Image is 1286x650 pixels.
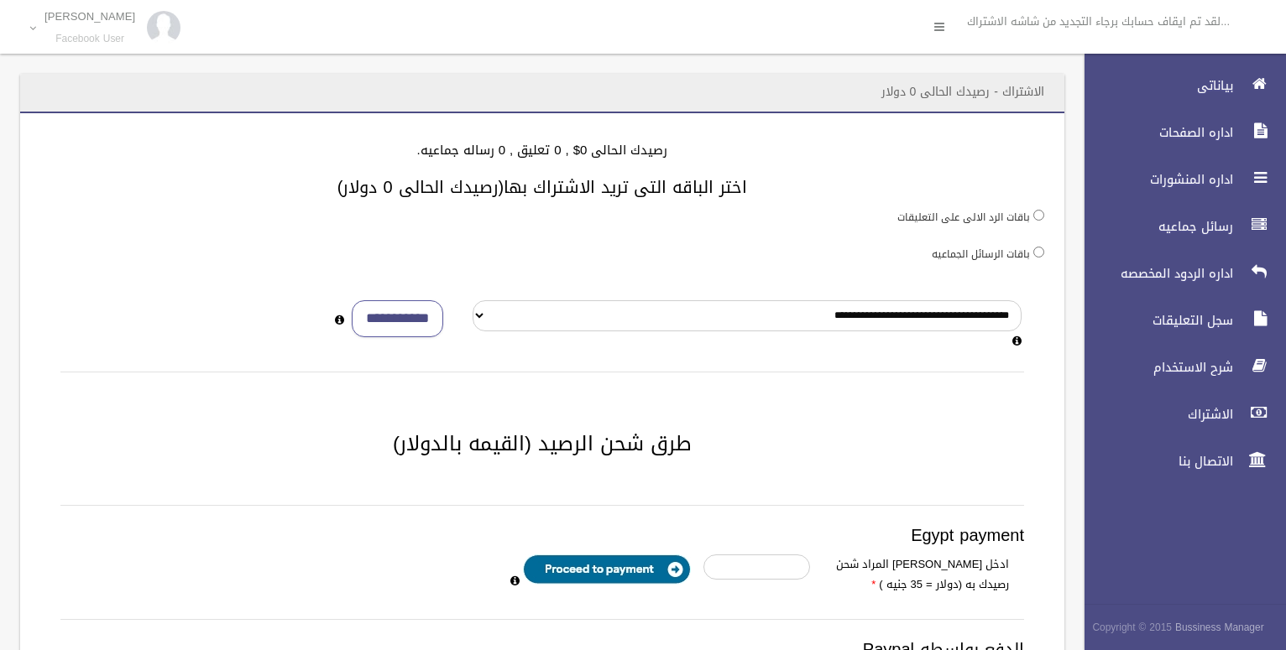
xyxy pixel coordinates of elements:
h3: اختر الباقه التى تريد الاشتراك بها(رصيدك الحالى 0 دولار) [40,178,1044,196]
span: بياناتى [1070,77,1238,94]
span: Copyright © 2015 [1092,618,1172,637]
a: الاشتراك [1070,396,1286,433]
label: باقات الرسائل الجماعيه [932,245,1030,263]
span: الاتصال بنا [1070,453,1238,470]
a: اداره الصفحات [1070,114,1286,151]
span: شرح الاستخدام [1070,359,1238,376]
span: اداره الردود المخصصه [1070,265,1238,282]
strong: Bussiness Manager [1175,618,1264,637]
a: اداره الردود المخصصه [1070,255,1286,292]
small: Facebook User [44,33,135,45]
a: اداره المنشورات [1070,161,1286,198]
a: سجل التعليقات [1070,302,1286,339]
h3: Egypt payment [60,526,1024,544]
span: اداره الصفحات [1070,124,1238,141]
span: الاشتراك [1070,406,1238,423]
a: شرح الاستخدام [1070,349,1286,386]
a: رسائل جماعيه [1070,208,1286,245]
a: الاتصال بنا [1070,443,1286,480]
h2: طرق شحن الرصيد (القيمه بالدولار) [40,433,1044,455]
h4: رصيدك الحالى 0$ , 0 تعليق , 0 رساله جماعيه. [40,143,1044,158]
header: الاشتراك - رصيدك الحالى 0 دولار [861,75,1064,108]
span: سجل التعليقات [1070,312,1238,329]
p: [PERSON_NAME] [44,10,135,23]
label: ادخل [PERSON_NAME] المراد شحن رصيدك به (دولار = 35 جنيه ) [823,554,1022,595]
img: 84628273_176159830277856_972693363922829312_n.jpg [147,11,180,44]
span: رسائل جماعيه [1070,218,1238,235]
label: باقات الرد الالى على التعليقات [897,208,1030,226]
span: اداره المنشورات [1070,171,1238,188]
a: بياناتى [1070,67,1286,104]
